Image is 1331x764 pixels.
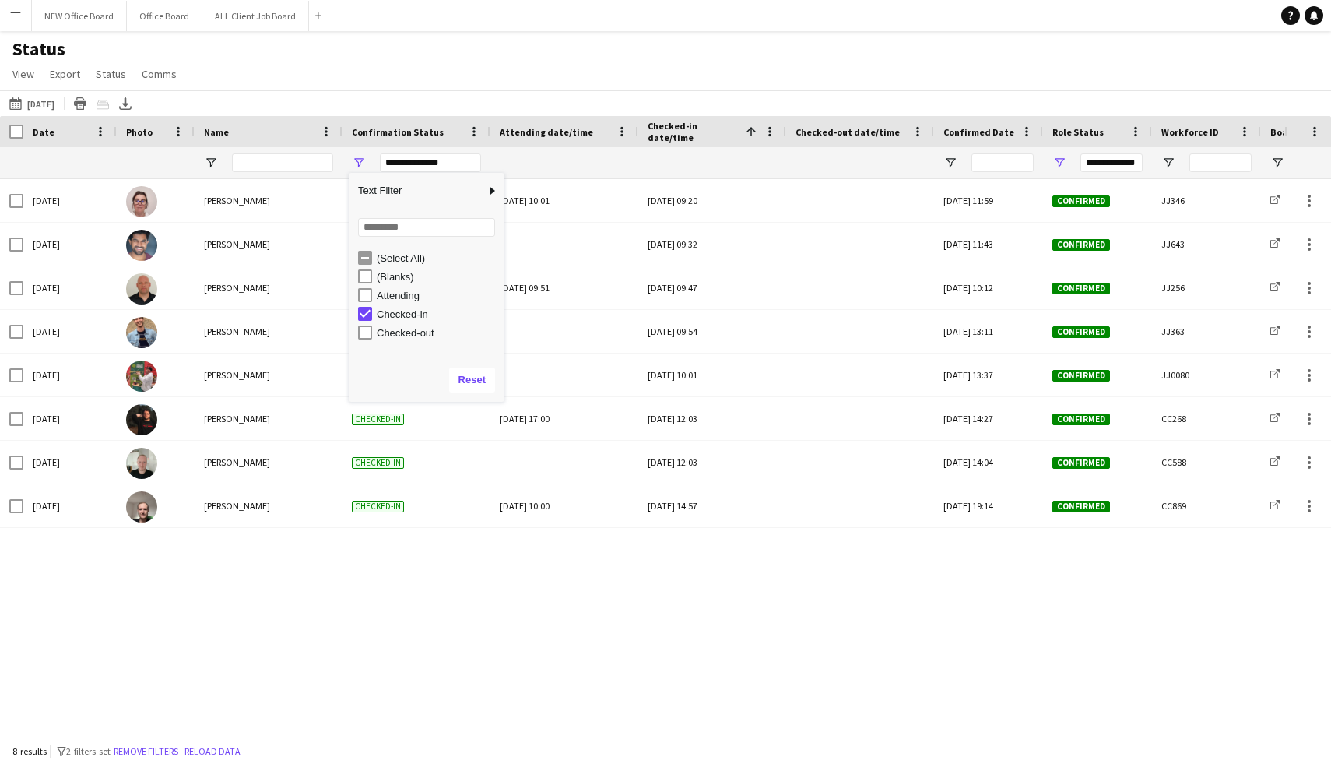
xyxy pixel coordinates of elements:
[648,266,777,309] div: [DATE] 09:47
[934,179,1043,222] div: [DATE] 11:59
[71,94,90,113] app-action-btn: Print
[1052,457,1110,469] span: Confirmed
[648,484,777,527] div: [DATE] 14:57
[971,153,1034,172] input: Confirmed Date Filter Input
[377,252,500,264] div: (Select All)
[90,64,132,84] a: Status
[204,500,270,512] span: [PERSON_NAME]
[96,67,126,81] span: Status
[1270,126,1298,138] span: Board
[500,484,629,527] div: [DATE] 10:00
[934,441,1043,484] div: [DATE] 14:04
[934,484,1043,527] div: [DATE] 19:14
[204,156,218,170] button: Open Filter Menu
[934,266,1043,309] div: [DATE] 10:12
[33,126,54,138] span: Date
[352,457,404,469] span: Checked-in
[204,326,270,337] span: [PERSON_NAME]
[126,126,153,138] span: Photo
[111,743,181,760] button: Remove filters
[934,223,1043,266] div: [DATE] 11:43
[648,441,777,484] div: [DATE] 12:03
[23,266,117,309] div: [DATE]
[66,745,111,757] span: 2 filters set
[1052,414,1110,425] span: Confirmed
[1052,195,1110,207] span: Confirmed
[349,178,486,204] span: Text Filter
[795,126,900,138] span: Checked-out date/time
[500,266,629,309] div: [DATE] 09:51
[23,484,117,527] div: [DATE]
[204,413,270,424] span: [PERSON_NAME]
[50,67,80,81] span: Export
[377,308,500,320] div: Checked-in
[1152,266,1261,309] div: JJ256
[934,310,1043,353] div: [DATE] 13:11
[6,64,40,84] a: View
[648,120,739,143] span: Checked-in date/time
[126,361,157,392] img: Eddie Lawrie
[23,397,117,440] div: [DATE]
[349,173,504,402] div: Column Filter
[44,64,86,84] a: Export
[23,441,117,484] div: [DATE]
[126,273,157,305] img: Rory Lapham
[377,290,500,301] div: Attending
[142,67,177,81] span: Comms
[943,156,957,170] button: Open Filter Menu
[1052,126,1104,138] span: Role Status
[1152,484,1261,527] div: CC869
[232,153,333,172] input: Name Filter Input
[1152,223,1261,266] div: JJ643
[204,456,270,468] span: [PERSON_NAME]
[500,126,593,138] span: Attending date/time
[648,397,777,440] div: [DATE] 12:03
[349,248,504,342] div: Filter List
[126,404,157,435] img: Jack Reeve
[648,223,777,266] div: [DATE] 09:32
[648,310,777,353] div: [DATE] 09:54
[6,94,58,113] button: [DATE]
[1052,326,1110,338] span: Confirmed
[934,397,1043,440] div: [DATE] 14:27
[181,743,244,760] button: Reload data
[1189,153,1252,172] input: Workforce ID Filter Input
[1052,370,1110,382] span: Confirmed
[1152,354,1261,396] div: JJ0080
[204,238,270,250] span: [PERSON_NAME]
[943,126,1014,138] span: Confirmed Date
[1152,179,1261,222] div: JJ346
[377,271,500,283] div: (Blanks)
[648,179,777,222] div: [DATE] 09:20
[135,64,183,84] a: Comms
[352,501,404,512] span: Checked-in
[12,67,34,81] span: View
[116,94,135,113] app-action-btn: Export XLSX
[500,397,629,440] div: [DATE] 17:00
[126,186,157,217] img: Angela Flannery
[204,282,270,294] span: [PERSON_NAME]
[352,126,444,138] span: Confirmation Status
[126,448,157,479] img: Ashley Maggs
[23,223,117,266] div: [DATE]
[352,414,404,425] span: Checked-in
[23,354,117,396] div: [DATE]
[126,317,157,348] img: Ulugbek Abdurahmanov
[352,156,366,170] button: Open Filter Menu
[1052,283,1110,294] span: Confirmed
[23,310,117,353] div: [DATE]
[127,1,202,31] button: Office Board
[1152,441,1261,484] div: CC588
[204,195,270,206] span: [PERSON_NAME]
[934,354,1043,396] div: [DATE] 13:37
[1161,156,1175,170] button: Open Filter Menu
[1152,397,1261,440] div: CC268
[126,230,157,261] img: Tausif Patel
[500,179,629,222] div: [DATE] 10:01
[1270,156,1284,170] button: Open Filter Menu
[204,369,270,381] span: [PERSON_NAME]
[1152,310,1261,353] div: JJ363
[126,491,157,523] img: Aaron James
[1161,126,1219,138] span: Workforce ID
[1052,156,1066,170] button: Open Filter Menu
